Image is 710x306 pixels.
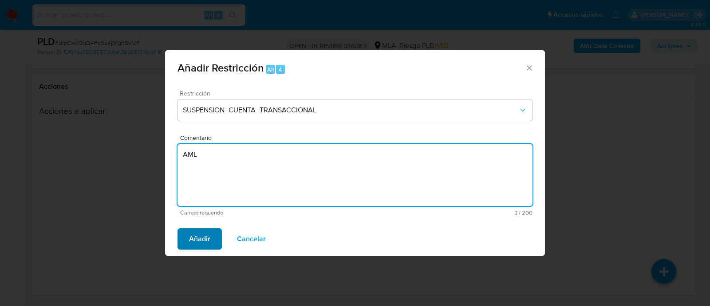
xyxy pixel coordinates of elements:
[177,99,532,121] button: Restriction
[237,229,266,249] span: Cancelar
[180,135,535,141] span: Comentario
[177,60,264,76] span: Añadir Restricción
[180,90,535,96] span: Restricción
[525,64,533,72] button: Cerrar ventana
[189,229,210,249] span: Añadir
[356,210,532,216] span: Máximo 200 caracteres
[267,65,274,74] span: Alt
[177,228,222,250] button: Añadir
[279,65,282,74] span: 4
[180,210,356,216] span: Campo requerido
[177,144,532,206] textarea: AML
[183,106,518,115] span: SUSPENSION_CUENTA_TRANSACCIONAL
[225,228,277,250] button: Cancelar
